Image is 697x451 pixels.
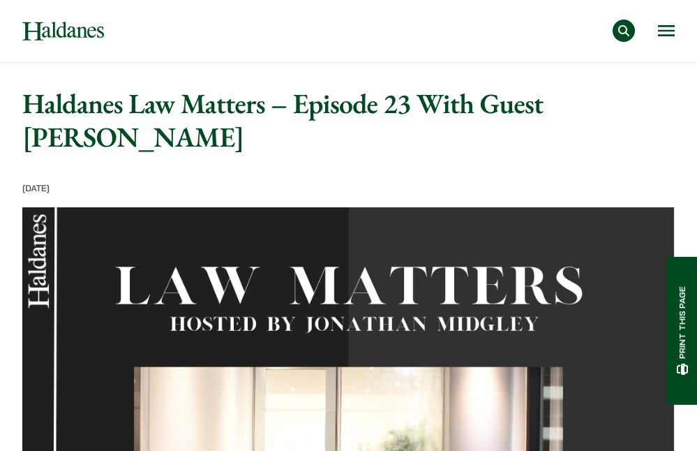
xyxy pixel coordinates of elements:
[22,22,104,40] img: Logo of Haldanes
[658,25,675,36] button: Open menu
[22,184,50,194] time: [DATE]
[22,87,675,154] h1: Haldanes Law Matters – Episode 23 With Guest [PERSON_NAME]
[613,20,635,42] button: Search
